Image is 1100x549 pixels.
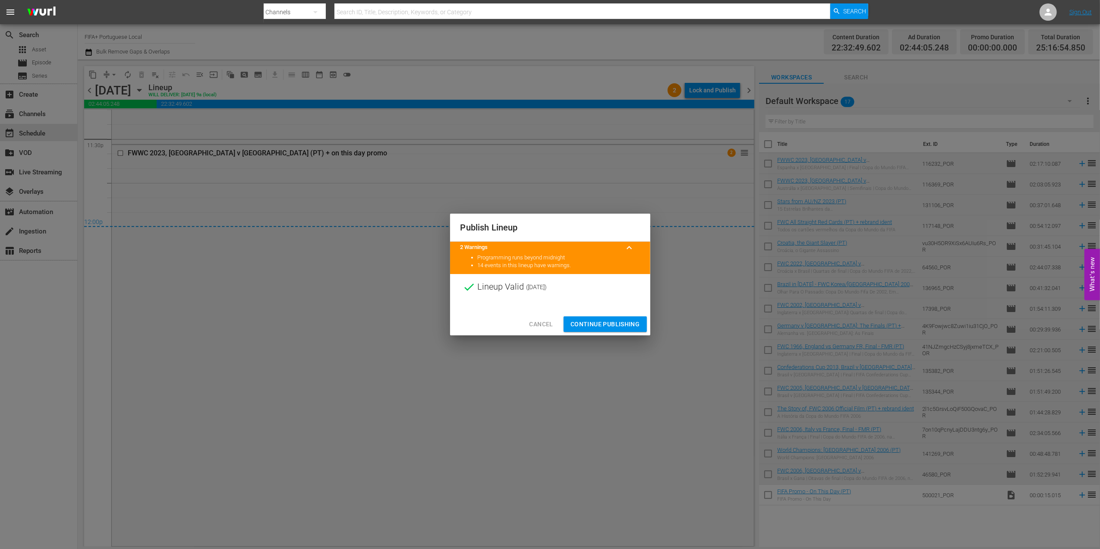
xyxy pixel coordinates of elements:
span: keyboard_arrow_up [624,243,635,253]
h2: Publish Lineup [460,221,640,234]
title: 2 Warnings [460,243,619,252]
span: menu [5,7,16,17]
li: 14 events in this lineup have warnings. [478,262,640,270]
img: ans4CAIJ8jUAAAAAAAAAAAAAAAAAAAAAAAAgQb4GAAAAAAAAAAAAAAAAAAAAAAAAJMjXAAAAAAAAAAAAAAAAAAAAAAAAgAT5G... [21,2,62,22]
div: Lineup Valid [450,274,650,300]
span: ( [DATE] ) [526,281,547,293]
button: Open Feedback Widget [1084,249,1100,300]
span: Search [843,3,866,19]
li: Programming runs beyond midnight [478,254,640,262]
span: Continue Publishing [570,319,640,330]
span: Cancel [529,319,553,330]
button: keyboard_arrow_up [619,237,640,258]
a: Sign Out [1069,9,1092,16]
button: Continue Publishing [564,316,647,332]
button: Cancel [522,316,560,332]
